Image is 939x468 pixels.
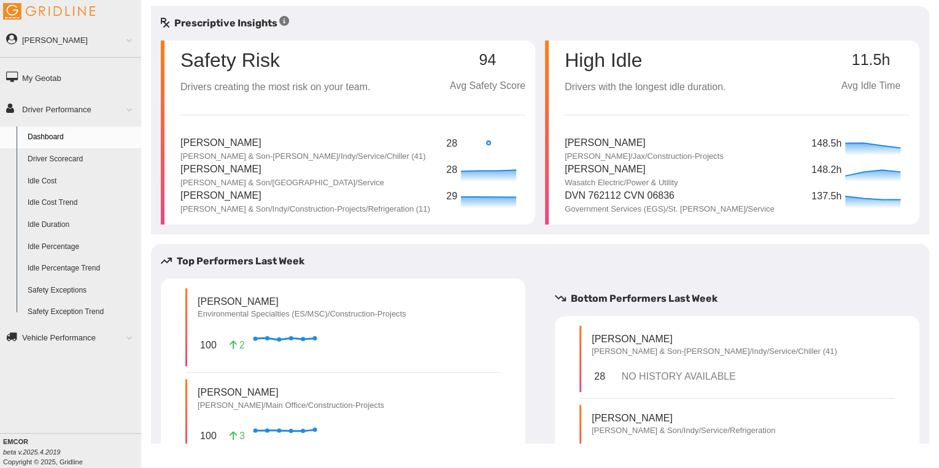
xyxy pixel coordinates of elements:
[180,80,370,95] p: Drivers creating the most risk on your team.
[811,163,842,178] p: 148.2h
[811,136,842,152] p: 148.5h
[592,332,837,346] p: [PERSON_NAME]
[198,309,406,320] p: Environmental Specialties (ES/MSC)/Construction-Projects
[592,367,608,386] p: 28
[229,338,245,352] p: 2
[22,258,141,280] a: Idle Percentage Trend
[22,171,141,193] a: Idle Cost
[22,148,141,171] a: Driver Scorecard
[621,369,710,383] p: NO HISTORY AVAILABLE
[22,214,141,236] a: Idle Duration
[446,136,458,152] p: 28
[565,136,724,151] p: [PERSON_NAME]
[565,177,678,188] p: Wasatch Electric/Power & Utility
[180,136,426,151] p: [PERSON_NAME]
[565,50,725,70] p: High Idle
[450,79,525,94] p: Avg Safety Score
[565,162,678,177] p: [PERSON_NAME]
[180,188,430,204] p: [PERSON_NAME]
[229,429,245,443] p: 3
[180,177,384,188] p: [PERSON_NAME] & Son/[GEOGRAPHIC_DATA]/Service
[3,448,60,456] i: beta v.2025.4.2019
[180,204,430,215] p: [PERSON_NAME] & Son/Indy/Construction-Projects/Refrigeration (11)
[198,385,384,399] p: [PERSON_NAME]
[198,426,219,445] p: 100
[565,80,725,95] p: Drivers with the longest idle duration.
[22,192,141,214] a: Idle Cost Trend
[22,236,141,258] a: Idle Percentage
[22,126,141,148] a: Dashboard
[832,52,910,69] p: 11.5h
[198,294,406,309] p: [PERSON_NAME]
[446,163,458,178] p: 28
[450,52,525,69] p: 94
[198,336,219,355] p: 100
[22,280,141,302] a: Safety Exceptions
[592,411,775,425] p: [PERSON_NAME]
[180,50,280,70] p: Safety Risk
[565,204,775,215] p: Government Services (EGS)/St. [PERSON_NAME]/Service
[592,346,837,357] p: [PERSON_NAME] & Son-[PERSON_NAME]/Indy/Service/Chiller (41)
[180,151,426,162] p: [PERSON_NAME] & Son-[PERSON_NAME]/Indy/Service/Chiller (41)
[22,301,141,323] a: Safety Exception Trend
[161,16,289,31] h5: Prescriptive Insights
[3,3,95,20] img: Gridline
[446,189,458,204] p: 29
[832,79,910,94] p: Avg Idle Time
[555,291,929,306] h5: Bottom Performers Last Week
[565,151,724,162] p: [PERSON_NAME]/Jax/Construction-Projects
[3,438,28,445] b: EMCOR
[592,425,775,436] p: [PERSON_NAME] & Son/Indy/Service/Refrigeration
[180,162,384,177] p: [PERSON_NAME]
[3,437,141,467] div: Copyright © 2025, Gridline
[565,188,775,204] p: DVN 762112 CVN 06836
[811,189,842,204] p: 137.5h
[161,254,535,269] h5: Top Performers Last Week
[198,400,384,411] p: [PERSON_NAME]/Main Office/Construction-Projects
